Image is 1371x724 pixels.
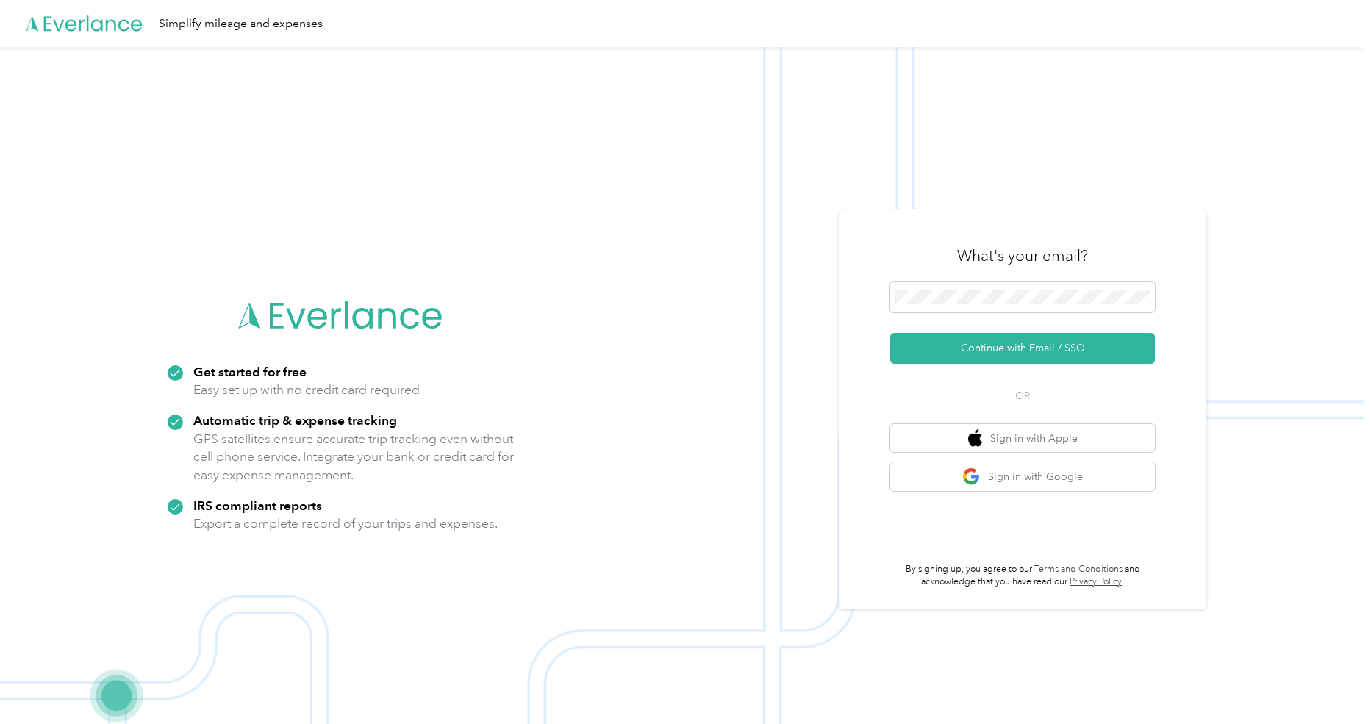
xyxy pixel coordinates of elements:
[968,429,983,448] img: apple logo
[1034,564,1123,575] a: Terms and Conditions
[1070,576,1122,587] a: Privacy Policy
[193,381,420,399] p: Easy set up with no credit card required
[957,245,1088,266] h3: What's your email?
[193,364,307,379] strong: Get started for free
[890,563,1155,589] p: By signing up, you agree to our and acknowledge that you have read our .
[193,412,397,428] strong: Automatic trip & expense tracking
[962,467,981,486] img: google logo
[193,430,515,484] p: GPS satellites ensure accurate trip tracking even without cell phone service. Integrate your bank...
[890,462,1155,491] button: google logoSign in with Google
[890,424,1155,453] button: apple logoSign in with Apple
[193,498,322,513] strong: IRS compliant reports
[997,388,1048,404] span: OR
[1289,642,1371,724] iframe: Everlance-gr Chat Button Frame
[159,15,323,33] div: Simplify mileage and expenses
[890,333,1155,364] button: Continue with Email / SSO
[193,515,498,533] p: Export a complete record of your trips and expenses.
